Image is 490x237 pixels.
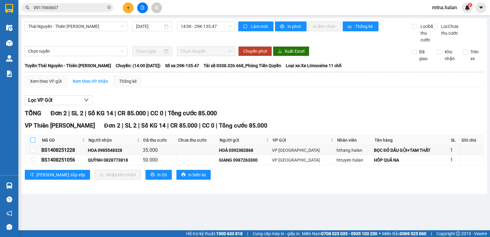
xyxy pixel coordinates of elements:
span: download [278,49,282,54]
button: plus [123,2,134,13]
span: Thái Nguyên - Thiên Đường Bảo Sơn [28,22,124,31]
span: Đơn 2 [104,122,120,129]
div: hthang.halan [337,147,372,154]
img: warehouse-icon [6,25,13,31]
span: Tài xế: 0338.326.668_Phùng Tiến Quyền [204,62,281,69]
span: In DS [157,171,167,178]
div: VP [GEOGRAPHIC_DATA] [272,157,334,163]
button: aim [151,2,162,13]
img: icon-new-feature [465,5,470,10]
span: Đơn 2 [51,109,67,117]
span: Kho nhận [442,48,458,62]
span: Miền Bắc [382,230,426,237]
span: CR 85.000 [170,122,198,129]
div: BS1408251056 [41,156,86,164]
span: Chọn tuyến [28,47,124,56]
span: | [216,122,217,129]
span: TỔNG [25,109,41,117]
th: Nhân viên [336,135,373,145]
div: HOA 0985548328 [88,147,141,154]
div: QUỲNH 0828773818 [88,157,141,163]
span: printer [181,172,186,177]
img: warehouse-icon [6,40,13,46]
span: CC 0 [202,122,214,129]
div: 1 [450,156,459,164]
span: Chuyến: (14:00 [DATE]) [116,62,160,69]
span: Tổng cước 85.000 [219,122,267,129]
span: Mã GD [42,137,81,143]
span: VP Thiên [PERSON_NAME] [25,122,95,129]
span: [PERSON_NAME] sắp xếp [36,171,85,178]
td: VP Bắc Sơn [271,145,336,155]
span: Cung cấp máy in - giấy in: [253,230,300,237]
strong: 0369 525 060 [400,231,426,236]
span: In biên lai [188,171,206,178]
span: mtna.halan [427,4,462,11]
li: 271 - [PERSON_NAME] - [GEOGRAPHIC_DATA] - [GEOGRAPHIC_DATA] [57,15,256,23]
span: Số xe: 29K-135.47 [165,62,199,69]
button: syncLàm mới [238,21,273,31]
span: ⚪️ [379,232,381,235]
button: printerIn biên lai [176,170,211,180]
th: Chưa thu cước [177,135,218,145]
span: Lọc VP Gửi [28,96,52,104]
span: Loại xe: Xe Limousine 11 chỗ [286,62,341,69]
span: close-circle [107,6,111,9]
th: Ghi chú [460,135,484,145]
div: BỌC ĐỎ DẦU GỘI+TAM THẤT [374,147,448,154]
div: HÔP QUẢ NA [374,157,448,163]
button: In đơn chọn [308,21,341,31]
div: 35.000 [143,146,175,154]
th: SL [449,135,460,145]
input: Chọn ngày [136,48,163,55]
span: Số KG 14 [88,109,113,117]
input: Tìm tên, số ĐT hoặc mã đơn [34,4,106,11]
span: Đã giao [417,48,433,62]
img: warehouse-icon [6,55,13,62]
span: Thống kê [355,23,374,30]
img: logo-vxr [5,4,13,13]
span: Người gửi [220,137,265,143]
span: Lọc Đã thu cước [418,23,434,43]
b: GỬI : VP Thiên [PERSON_NAME] [8,42,74,62]
div: 50.000 [143,156,175,164]
span: | [122,122,123,129]
span: Tổng cước 85.000 [168,109,217,117]
span: aim [154,6,159,10]
th: Đã thu cước [142,135,177,145]
div: Thống kê [119,78,137,85]
span: notification [6,210,12,216]
span: | [431,230,432,237]
span: question-circle [6,197,12,202]
span: CC 0 [150,109,163,117]
span: | [138,122,140,129]
button: file-add [137,2,148,13]
span: sort-ascending [30,172,34,177]
button: Lọc VP Gửi [25,95,92,105]
div: VP [GEOGRAPHIC_DATA] [272,147,334,154]
button: printerIn phơi [275,21,307,31]
img: solution-icon [6,71,13,77]
span: Người nhận [89,137,135,143]
span: VP Gửi [273,137,329,143]
span: | [68,109,70,117]
span: | [199,122,201,129]
span: | [165,109,166,117]
span: | [85,109,86,117]
img: warehouse-icon [6,182,13,189]
span: copyright [456,231,460,236]
span: down [84,97,89,102]
button: sort-ascending[PERSON_NAME] sắp xếp [25,170,90,180]
div: httuyen.halan [337,157,372,163]
button: bar-chartThống kê [343,21,379,31]
button: printerIn DS [145,170,172,180]
div: GIANG 0987263300 [219,157,270,163]
span: Làm mới [251,23,269,30]
span: Trên xe [468,48,484,62]
span: plus [126,6,130,10]
span: Lọc Chưa thu cước [439,23,463,36]
span: Xuất Excel [285,48,304,55]
span: message [6,224,12,230]
span: bar-chart [348,24,353,29]
span: sync [243,24,248,29]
